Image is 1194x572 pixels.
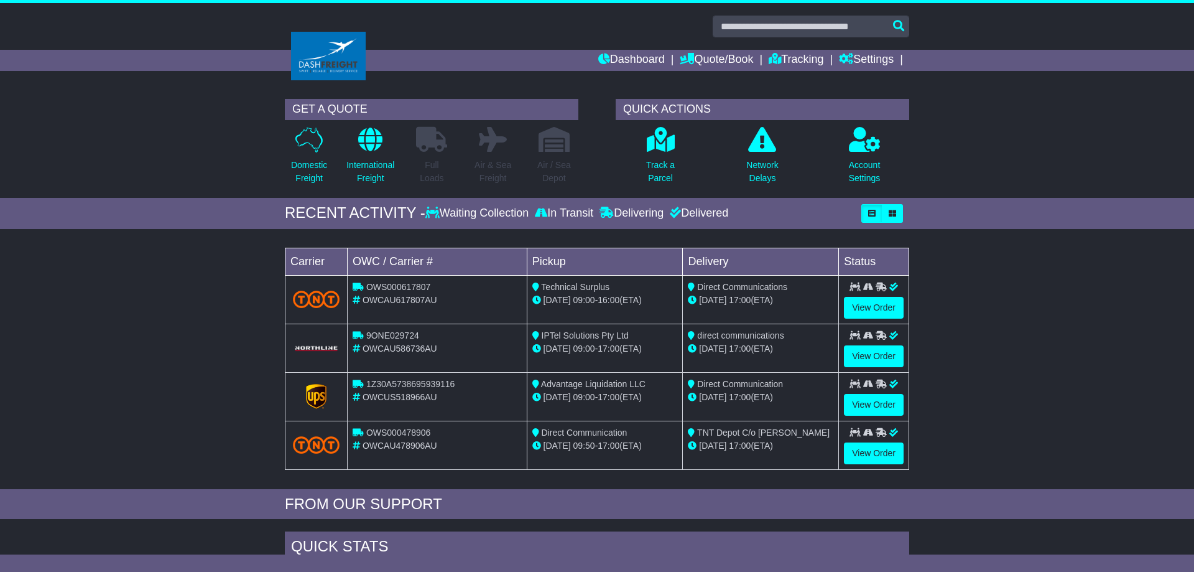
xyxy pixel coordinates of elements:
[285,204,425,222] div: RECENT ACTIVITY -
[541,379,646,389] span: Advantage Liquidation LLC
[425,207,532,220] div: Waiting Collection
[729,295,751,305] span: 17:00
[544,295,571,305] span: [DATE]
[290,126,328,192] a: DomesticFreight
[346,126,395,192] a: InternationalFreight
[598,344,619,354] span: 17:00
[366,331,419,340] span: 9ONE029724
[527,248,683,275] td: Pickup
[697,331,784,340] span: direct communications
[573,441,595,451] span: 09:50
[306,384,327,409] img: GetCarrierServiceLogo
[532,439,678,452] div: - (ETA)
[293,436,340,453] img: TNT_Domestic.png
[844,297,904,319] a: View Order
[363,392,437,402] span: OWCUS518966AU
[688,439,833,452] div: (ETA)
[688,342,833,355] div: (ETA)
[293,291,340,307] img: TNT_Domestic.png
[366,428,431,438] span: OWS000478906
[532,342,678,355] div: - (ETA)
[363,344,437,354] span: OWCAU586736AU
[646,126,675,192] a: Track aParcel
[542,331,629,340] span: IPTel Solutions Pty Ltd
[699,344,726,354] span: [DATE]
[544,441,571,451] span: [DATE]
[346,159,394,185] p: International Freight
[598,50,665,71] a: Dashboard
[285,495,909,513] div: FROM OUR SUPPORT
[532,294,678,307] div: - (ETA)
[363,295,437,305] span: OWCAU617807AU
[746,126,779,192] a: NetworkDelays
[839,50,894,71] a: Settings
[729,344,751,354] span: 17:00
[697,428,830,438] span: TNT Depot C/o [PERSON_NAME]
[688,294,833,307] div: (ETA)
[699,441,726,451] span: [DATE]
[697,282,787,292] span: Direct Communications
[616,99,909,120] div: QUICK ACTIONS
[542,428,627,438] span: Direct Communication
[293,345,340,352] img: GetCarrierServiceLogo
[729,392,751,402] span: 17:00
[291,159,327,185] p: Domestic Freight
[366,282,431,292] span: OWS000617807
[839,248,909,275] td: Status
[285,248,348,275] td: Carrier
[699,392,726,402] span: [DATE]
[680,50,753,71] a: Quote/Book
[769,50,823,71] a: Tracking
[532,391,678,404] div: - (ETA)
[848,126,881,192] a: AccountSettings
[667,207,728,220] div: Delivered
[366,379,455,389] span: 1Z30A5738695939116
[697,379,783,389] span: Direct Communication
[844,443,904,464] a: View Order
[474,159,511,185] p: Air & Sea Freight
[348,248,527,275] td: OWC / Carrier #
[416,159,447,185] p: Full Loads
[683,248,839,275] td: Delivery
[598,295,619,305] span: 16:00
[844,394,904,416] a: View Order
[746,159,778,185] p: Network Delays
[537,159,571,185] p: Air / Sea Depot
[285,532,909,565] div: Quick Stats
[285,99,578,120] div: GET A QUOTE
[699,295,726,305] span: [DATE]
[532,207,596,220] div: In Transit
[844,345,904,367] a: View Order
[541,282,609,292] span: Technical Surplus
[544,392,571,402] span: [DATE]
[363,441,437,451] span: OWCAU478906AU
[573,344,595,354] span: 09:00
[544,344,571,354] span: [DATE]
[573,392,595,402] span: 09:00
[598,392,619,402] span: 17:00
[646,159,675,185] p: Track a Parcel
[573,295,595,305] span: 09:00
[729,441,751,451] span: 17:00
[849,159,881,185] p: Account Settings
[598,441,619,451] span: 17:00
[688,391,833,404] div: (ETA)
[596,207,667,220] div: Delivering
